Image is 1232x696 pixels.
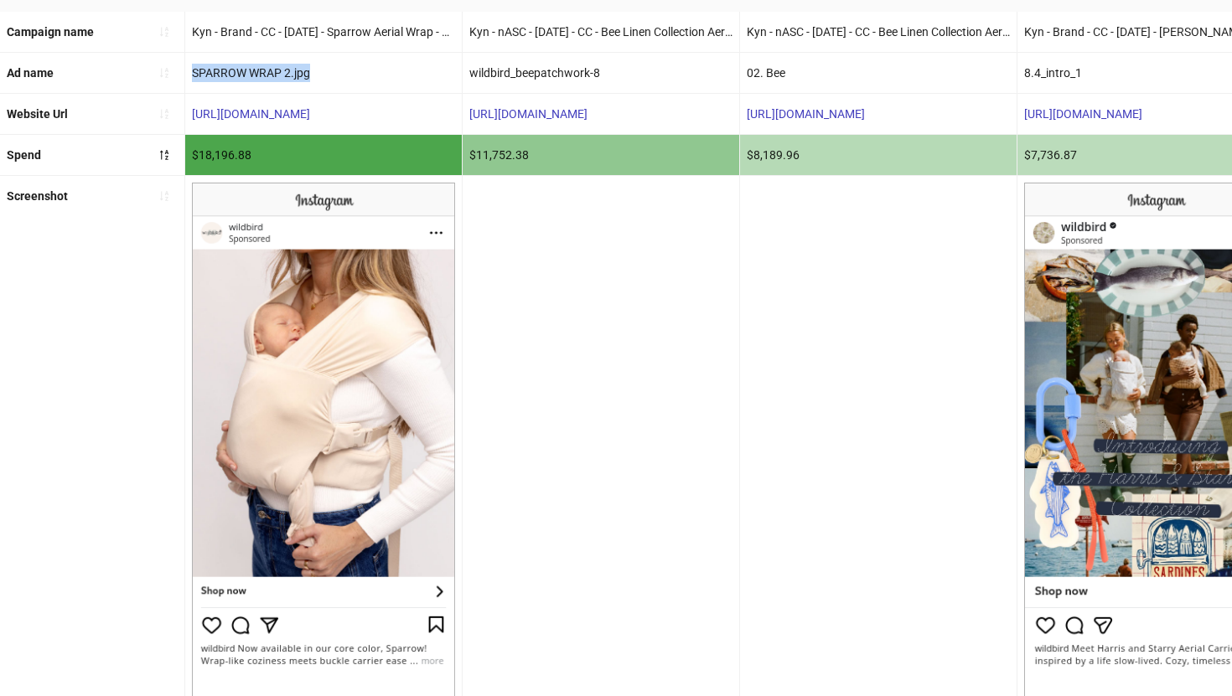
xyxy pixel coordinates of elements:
div: $8,189.96 [740,135,1017,175]
b: Spend [7,148,41,162]
span: sort-ascending [158,108,170,120]
div: Kyn - Brand - CC - [DATE] - Sparrow Aerial Wrap - PDP [185,12,462,52]
span: sort-ascending [158,67,170,79]
b: Campaign name [7,25,94,39]
div: $11,752.38 [463,135,739,175]
div: $18,196.88 [185,135,462,175]
div: 02. Bee [740,53,1017,93]
div: Kyn - nASC - [DATE] - CC - Bee Linen Collection Aerial Carrier [740,12,1017,52]
b: Website Url [7,107,68,121]
span: sort-descending [158,149,170,161]
b: Ad name [7,66,54,80]
div: SPARROW WRAP 2.jpg [185,53,462,93]
div: Kyn - nASC - [DATE] - CC - Bee Linen Collection Aerial Carrier [463,12,739,52]
span: sort-ascending [158,190,170,202]
a: [URL][DOMAIN_NAME] [469,107,588,121]
a: [URL][DOMAIN_NAME] [1024,107,1142,121]
a: [URL][DOMAIN_NAME] [192,107,310,121]
div: wildbird_beepatchwork-8 [463,53,739,93]
a: [URL][DOMAIN_NAME] [747,107,865,121]
span: sort-ascending [158,26,170,38]
b: Screenshot [7,189,68,203]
